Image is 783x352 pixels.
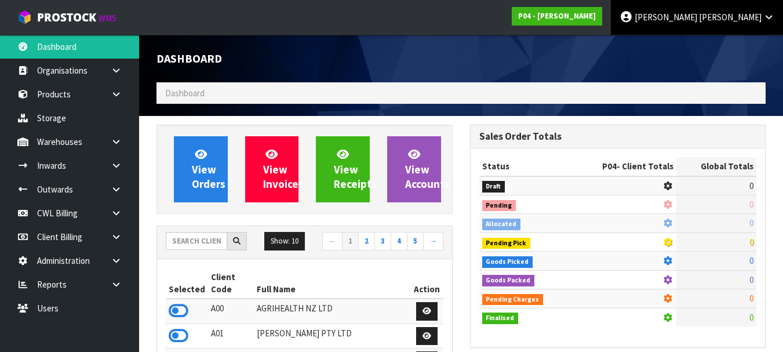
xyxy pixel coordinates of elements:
span: Goods Picked [482,256,533,268]
img: cube-alt.png [17,10,32,24]
th: Status [479,157,571,176]
span: Dashboard [165,88,205,99]
span: [PERSON_NAME] [699,12,762,23]
span: Goods Packed [482,275,535,286]
th: Full Name [254,268,411,299]
a: 4 [391,232,407,251]
span: Draft [482,181,505,193]
a: → [423,232,443,251]
span: 0 [749,180,753,191]
span: Finalised [482,313,519,324]
span: Pending Charges [482,294,544,306]
a: 5 [407,232,424,251]
nav: Page navigation [313,232,443,252]
td: A00 [208,299,254,324]
th: Global Totals [676,157,756,176]
span: 0 [749,217,753,228]
a: 1 [342,232,359,251]
span: Allocated [482,219,521,230]
span: View Orders [192,147,225,191]
a: P04 - [PERSON_NAME] [512,7,602,26]
td: [PERSON_NAME] PTY LTD [254,324,411,349]
small: WMS [99,13,116,24]
a: ViewOrders [174,136,228,202]
th: - Client Totals [571,157,676,176]
td: A01 [208,324,254,349]
span: 0 [749,312,753,323]
input: Search clients [166,232,227,250]
button: Show: 10 [264,232,305,251]
th: Selected [166,268,208,299]
a: ViewReceipts [316,136,370,202]
span: 0 [749,199,753,210]
span: View Accounts [405,147,450,191]
a: 3 [374,232,391,251]
a: 2 [358,232,375,251]
span: Dashboard [156,51,222,66]
td: AGRIHEALTH NZ LTD [254,299,411,324]
span: 0 [749,293,753,304]
span: Pending Pick [482,238,531,249]
strong: P04 - [PERSON_NAME] [518,11,596,21]
span: [PERSON_NAME] [635,12,697,23]
span: 0 [749,255,753,266]
span: View Invoices [263,147,304,191]
h3: Sales Order Totals [479,131,757,142]
span: ProStock [37,10,96,25]
th: Action [411,268,443,299]
span: Pending [482,200,516,212]
a: ← [322,232,343,251]
span: View Receipts [334,147,377,191]
span: 0 [749,237,753,248]
span: 0 [749,274,753,285]
a: ViewInvoices [245,136,299,202]
a: ViewAccounts [387,136,441,202]
span: P04 [602,161,617,172]
th: Client Code [208,268,254,299]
